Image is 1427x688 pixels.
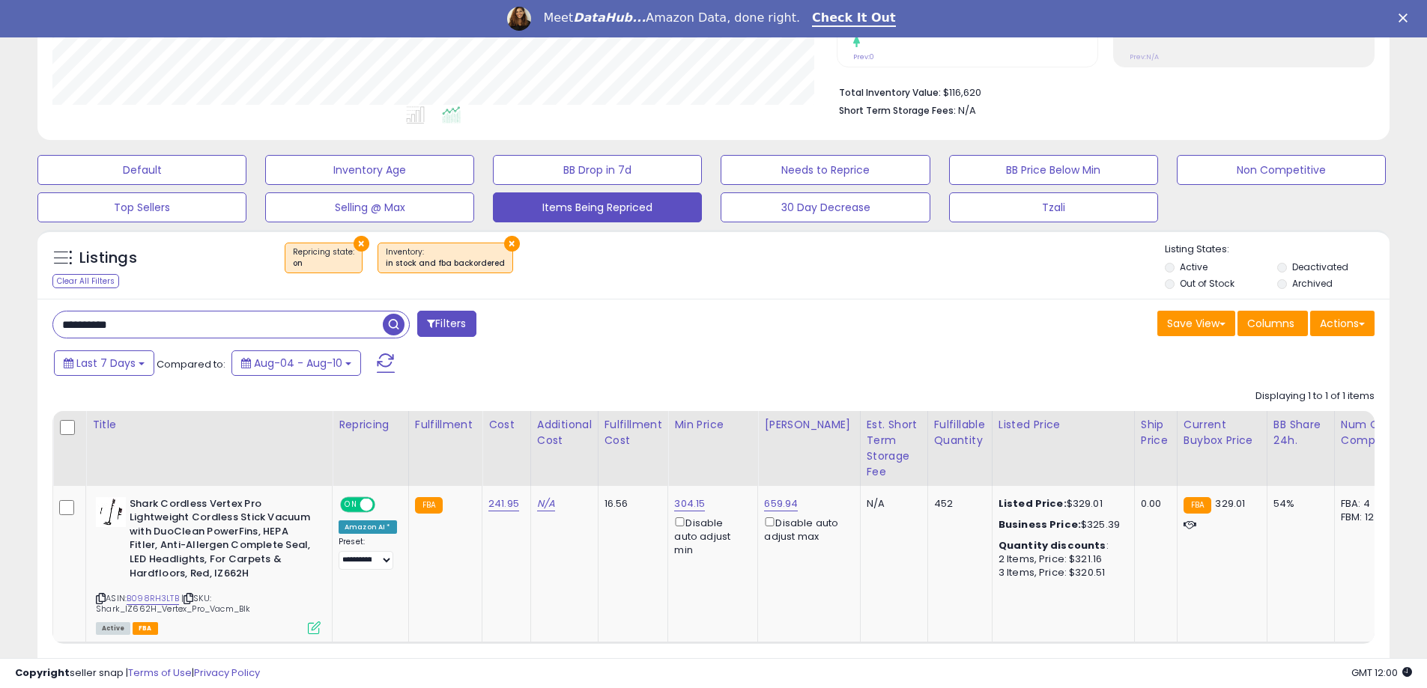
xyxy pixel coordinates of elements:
button: × [354,236,369,252]
div: Disable auto adjust max [764,514,848,544]
button: BB Drop in 7d [493,155,702,185]
div: Fulfillment Cost [605,417,662,448]
button: Last 7 Days [54,350,154,376]
div: [PERSON_NAME] [764,417,853,433]
div: Current Buybox Price [1184,417,1261,448]
li: $116,620 [839,82,1363,100]
div: Clear All Filters [52,274,119,288]
small: FBA [415,497,443,514]
div: 16.56 [605,497,657,511]
div: Fulfillable Quantity [934,417,986,448]
a: N/A [537,496,555,511]
label: Archived [1292,277,1333,290]
div: 54% [1273,497,1323,511]
button: Filters [417,311,476,337]
div: 0.00 [1141,497,1166,511]
button: Columns [1237,311,1308,336]
span: Columns [1247,316,1294,331]
label: Deactivated [1292,261,1348,273]
b: Total Inventory Value: [839,86,941,99]
div: 3 Items, Price: $320.51 [999,566,1123,579]
p: Listing States: [1165,243,1390,257]
div: Title [92,417,326,433]
span: 2025-08-18 12:00 GMT [1351,666,1412,680]
span: 329.01 [1215,496,1245,511]
a: 304.15 [674,496,705,511]
button: BB Price Below Min [949,155,1158,185]
span: Aug-04 - Aug-10 [254,356,342,371]
small: Prev: 0 [853,52,874,61]
button: Items Being Repriced [493,192,702,222]
div: Additional Cost [537,417,592,448]
button: Actions [1310,311,1375,336]
button: Aug-04 - Aug-10 [231,350,361,376]
a: 659.94 [764,496,798,511]
button: 30 Day Decrease [721,192,930,222]
a: 241.95 [488,496,519,511]
span: N/A [958,103,976,118]
a: B098RH3LTB [127,592,179,605]
div: Ship Price [1141,417,1171,448]
img: 31riGie8NwL._SL40_.jpg [96,497,126,527]
span: | SKU: Shark_IZ662H_Vertex_Pro_Vacm_Blk [96,592,250,615]
div: Displaying 1 to 1 of 1 items [1255,389,1375,404]
span: Last 7 Days [76,356,136,371]
button: Needs to Reprice [721,155,930,185]
div: Min Price [674,417,751,433]
small: Prev: N/A [1130,52,1159,61]
span: Inventory : [386,246,505,269]
span: Compared to: [157,357,225,371]
h5: Listings [79,248,137,269]
i: DataHub... [573,10,646,25]
button: Selling @ Max [265,192,474,222]
div: Fulfillment [415,417,476,433]
div: Preset: [339,537,397,570]
b: Shark Cordless Vertex Pro Lightweight Cordless Stick Vacuum with DuoClean PowerFins, HEPA Fitler,... [130,497,312,584]
b: Short Term Storage Fees: [839,104,956,117]
div: 452 [934,497,981,511]
div: $325.39 [999,518,1123,532]
div: Repricing [339,417,402,433]
div: $329.01 [999,497,1123,511]
div: FBA: 4 [1341,497,1390,511]
div: ASIN: [96,497,321,633]
div: seller snap | | [15,666,260,681]
button: Non Competitive [1177,155,1386,185]
div: on [293,258,354,269]
span: FBA [133,622,158,635]
label: Out of Stock [1180,277,1234,290]
button: Inventory Age [265,155,474,185]
div: N/A [867,497,916,511]
div: 2 Items, Price: $321.16 [999,552,1123,566]
span: All listings currently available for purchase on Amazon [96,622,130,635]
label: Active [1180,261,1208,273]
img: Profile image for Georgie [507,7,531,31]
b: Quantity discounts [999,538,1106,552]
span: ON [342,498,360,511]
div: Cost [488,417,524,433]
div: Listed Price [999,417,1128,433]
button: Top Sellers [37,192,246,222]
span: OFF [373,498,397,511]
div: Amazon AI * [339,520,397,534]
button: Tzali [949,192,1158,222]
div: Close [1399,13,1414,22]
small: FBA [1184,497,1211,514]
b: Business Price: [999,517,1081,532]
div: Num of Comp. [1341,417,1396,448]
button: × [504,236,520,252]
span: Repricing state : [293,246,354,269]
a: Privacy Policy [194,666,260,680]
div: Meet Amazon Data, done right. [543,10,800,25]
strong: Copyright [15,666,70,680]
a: Check It Out [812,10,896,27]
div: in stock and fba backordered [386,258,505,269]
div: : [999,539,1123,552]
a: Terms of Use [128,666,192,680]
button: Save View [1157,311,1235,336]
div: FBM: 12 [1341,511,1390,524]
button: Default [37,155,246,185]
b: Listed Price: [999,496,1067,511]
div: BB Share 24h. [1273,417,1328,448]
div: Disable auto adjust min [674,514,746,558]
